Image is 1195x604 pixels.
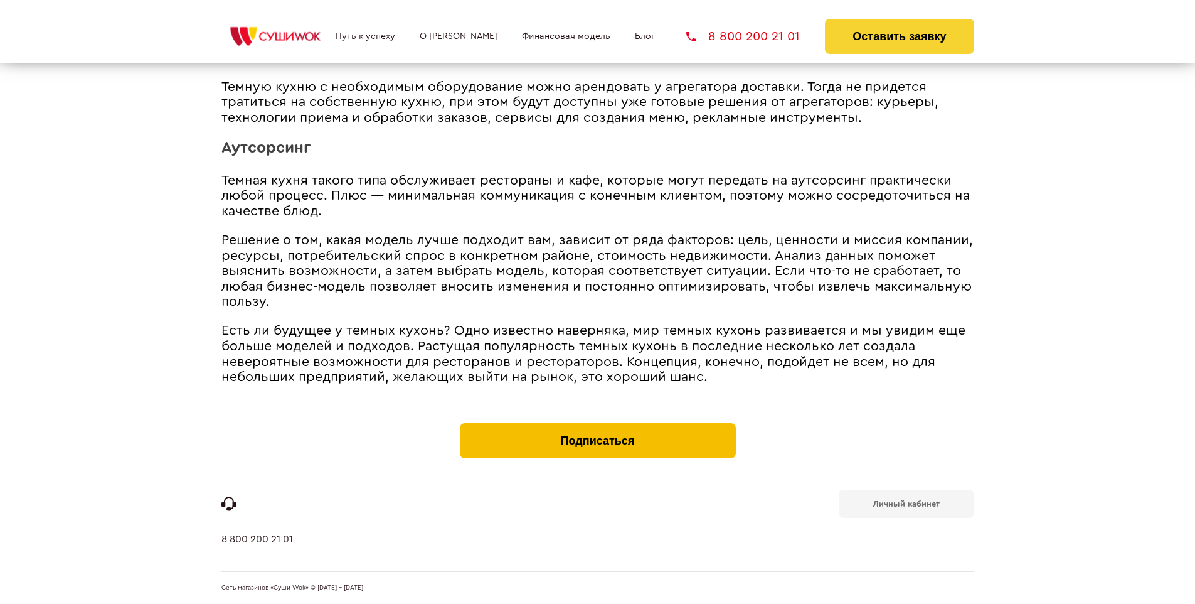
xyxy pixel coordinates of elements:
span: Аутсорсинг [221,140,311,156]
a: 8 800 200 21 01 [221,534,293,571]
b: Личный кабинет [873,500,940,508]
a: Личный кабинет [839,490,974,518]
span: Есть ли будущее у темных кухонь? Одно известно наверняка, мир темных кухонь развивается и мы увид... [221,324,965,384]
a: Блог [635,31,655,41]
a: Путь к успеху [336,31,395,41]
button: Оставить заявку [825,19,974,54]
a: О [PERSON_NAME] [420,31,497,41]
a: 8 800 200 21 01 [686,30,800,43]
a: Финансовая модель [522,31,610,41]
button: Подписаться [460,423,736,458]
span: Решение о том, какая модель лучше подходит вам, зависит от ряда факторов: цель, ценности и миссия... [221,234,973,308]
span: Сеть магазинов «Суши Wok» © [DATE] - [DATE] [221,585,363,592]
span: Темную кухню с необходимым оборудование можно арендовать у агрегатора доставки. Тогда не придется... [221,80,938,124]
span: Темная кухня такого типа обслуживает рестораны и кафе, которые могут передать на аутсорсинг практ... [221,174,970,218]
span: 8 800 200 21 01 [708,30,800,43]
